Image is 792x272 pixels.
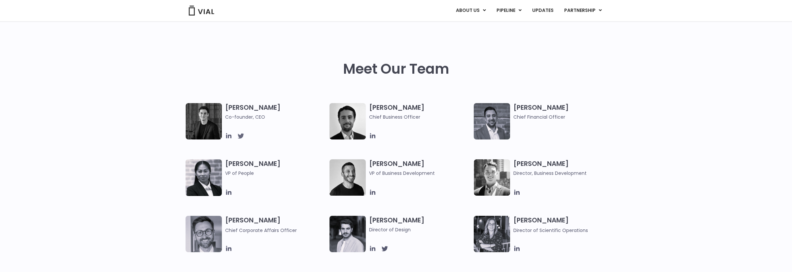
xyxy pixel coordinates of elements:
[513,170,615,177] span: Director, Business Development
[513,113,615,121] span: Chief Financial Officer
[559,5,607,16] a: PARTNERSHIPMenu Toggle
[225,159,327,186] h3: [PERSON_NAME]
[513,103,615,121] h3: [PERSON_NAME]
[369,226,470,233] span: Director of Design
[343,61,449,77] h2: Meet Our Team
[369,159,470,177] h3: [PERSON_NAME]
[225,170,327,177] span: VP of People
[329,216,366,252] img: Headshot of smiling man named Albert
[491,5,527,16] a: PIPELINEMenu Toggle
[513,227,588,234] span: Director of Scientific Operations
[451,5,491,16] a: ABOUT USMenu Toggle
[329,103,366,139] img: A black and white photo of a man in a suit holding a vial.
[474,216,510,252] img: Headshot of smiling woman named Sarah
[369,113,470,121] span: Chief Business Officer
[369,103,470,121] h3: [PERSON_NAME]
[527,5,559,16] a: UPDATES
[225,113,327,121] span: Co-founder, CEO
[188,6,215,16] img: Vial Logo
[474,159,510,196] img: A black and white photo of a smiling man in a suit at ARVO 2023.
[513,216,615,234] h3: [PERSON_NAME]
[186,103,222,139] img: A black and white photo of a man in a suit attending a Summit.
[186,216,222,252] img: Paolo-M
[225,216,327,234] h3: [PERSON_NAME]
[369,170,470,177] span: VP of Business Development
[329,159,366,196] img: A black and white photo of a man smiling.
[513,159,615,177] h3: [PERSON_NAME]
[474,103,510,139] img: Headshot of smiling man named Samir
[369,216,470,233] h3: [PERSON_NAME]
[225,227,297,234] span: Chief Corporate Affairs Officer
[225,103,327,121] h3: [PERSON_NAME]
[186,159,222,196] img: Catie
